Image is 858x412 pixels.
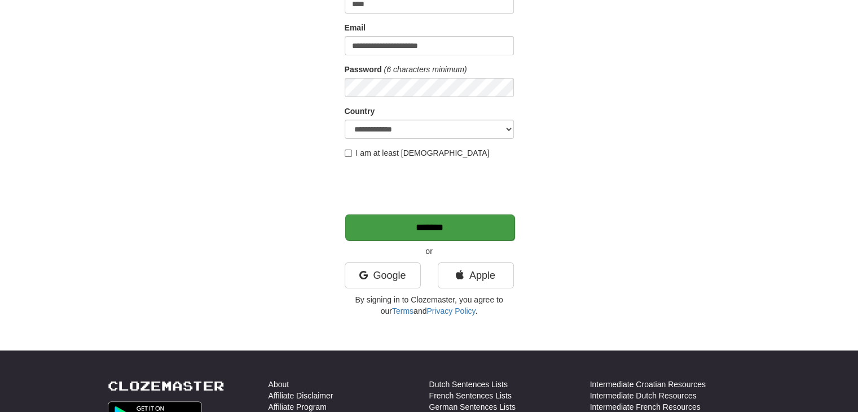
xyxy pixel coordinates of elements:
a: Privacy Policy [426,306,475,315]
a: Intermediate Dutch Resources [590,390,697,401]
p: or [345,246,514,257]
a: French Sentences Lists [429,390,512,401]
label: I am at least [DEMOGRAPHIC_DATA] [345,147,490,159]
a: Apple [438,262,514,288]
a: Clozemaster [108,379,225,393]
label: Country [345,106,375,117]
a: Terms [392,306,413,315]
label: Password [345,64,382,75]
p: By signing in to Clozemaster, you agree to our and . [345,294,514,317]
input: I am at least [DEMOGRAPHIC_DATA] [345,150,352,157]
a: Dutch Sentences Lists [429,379,508,390]
em: (6 characters minimum) [384,65,467,74]
a: Intermediate Croatian Resources [590,379,706,390]
a: Affiliate Disclaimer [269,390,333,401]
label: Email [345,22,366,33]
a: About [269,379,289,390]
a: Google [345,262,421,288]
iframe: reCAPTCHA [345,164,516,208]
